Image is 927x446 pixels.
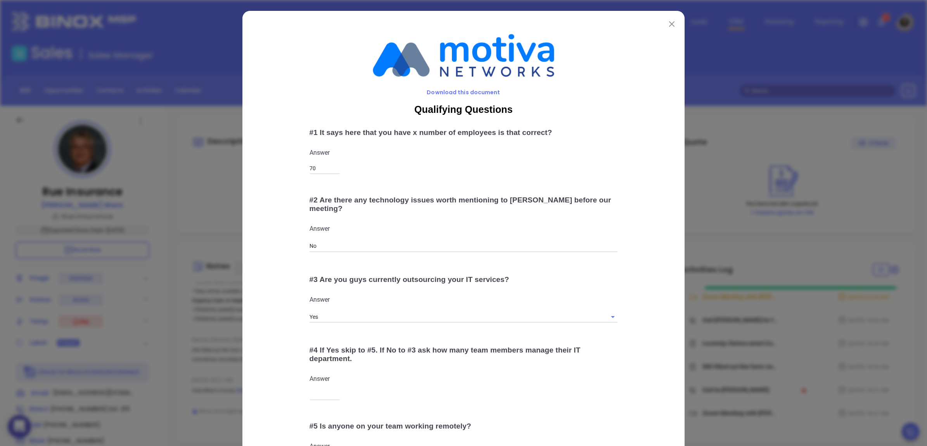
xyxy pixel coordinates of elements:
span: # 3 Are you guys currently outsourcing your IT services? [310,275,509,284]
button: Open [607,311,618,322]
img: close modal [669,21,674,27]
p: Answer [310,375,618,383]
span: # 1 It says here that you have x number of employees is that correct? [310,128,552,137]
span: # 4 If Yes skip to #5. If No to #3 ask how many team members manage their IT department. [310,346,581,363]
input: Text Input [310,240,618,252]
span: Qualifying Questions [259,104,668,115]
span: # 5 Is anyone on your team working remotely? [310,422,471,430]
p: Answer [310,296,618,304]
p: Answer [310,225,618,233]
span: # 2 Are there any technology issues worth mentioning to [PERSON_NAME] before our meeting? [310,196,611,213]
p: Answer [310,149,618,157]
span: Download this document [259,88,668,97]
